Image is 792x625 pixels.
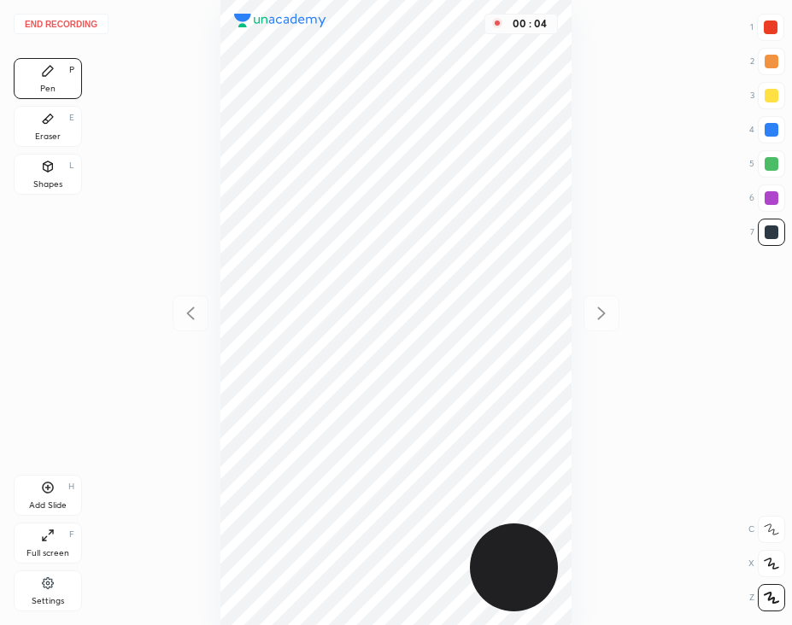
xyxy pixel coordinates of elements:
div: 7 [750,219,785,246]
div: Pen [40,85,56,93]
div: Full screen [26,549,69,558]
div: 5 [749,150,785,178]
div: X [748,550,785,577]
img: logo.38c385cc.svg [234,14,326,27]
div: 00 : 04 [509,18,550,30]
div: 1 [750,14,784,41]
div: C [748,516,785,543]
div: H [68,482,74,491]
div: Settings [32,597,64,605]
div: 4 [749,116,785,143]
div: E [69,114,74,122]
div: 6 [749,184,785,212]
div: F [69,530,74,539]
div: Z [749,584,785,611]
div: Shapes [33,180,62,189]
div: Add Slide [29,501,67,510]
div: 2 [750,48,785,75]
div: L [69,161,74,170]
div: P [69,66,74,74]
div: Eraser [35,132,61,141]
div: 3 [750,82,785,109]
button: End recording [14,14,109,34]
